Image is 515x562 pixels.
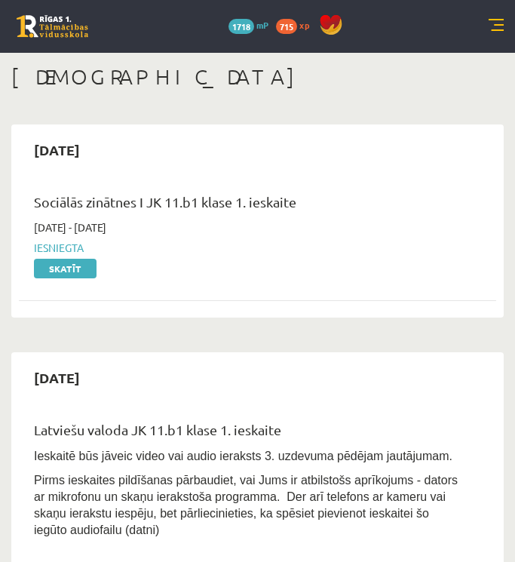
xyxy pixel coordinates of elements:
h2: [DATE] [19,132,95,167]
a: Skatīt [34,259,97,278]
span: mP [256,19,268,31]
h1: [DEMOGRAPHIC_DATA] [11,64,504,90]
span: 715 [276,19,297,34]
span: xp [299,19,309,31]
span: Pirms ieskaites pildīšanas pārbaudiet, vai Jums ir atbilstošs aprīkojums - dators ar mikrofonu un... [34,474,458,536]
a: 715 xp [276,19,317,31]
a: Rīgas 1. Tālmācības vidusskola [17,15,88,38]
div: Latviešu valoda JK 11.b1 klase 1. ieskaite [34,419,458,447]
div: Sociālās zinātnes I JK 11.b1 klase 1. ieskaite [34,192,458,220]
span: 1718 [228,19,254,34]
span: Iesniegta [34,240,458,256]
span: [DATE] - [DATE] [34,220,106,235]
span: Ieskaitē būs jāveic video vai audio ieraksts 3. uzdevuma pēdējam jautājumam. [34,450,452,462]
h2: [DATE] [19,360,95,395]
